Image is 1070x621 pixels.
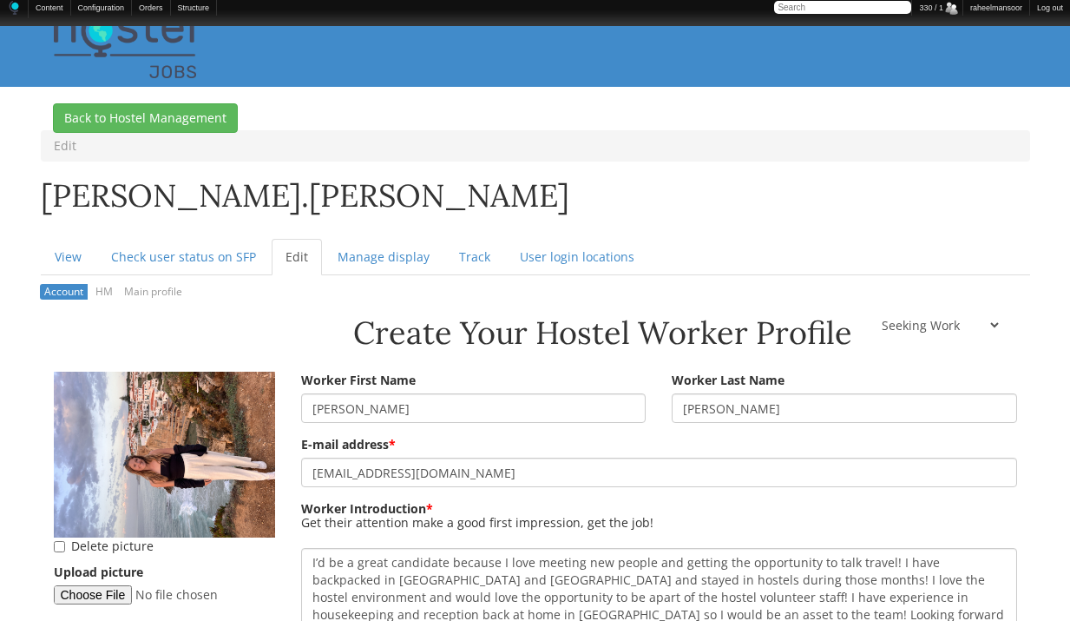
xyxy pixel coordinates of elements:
[301,516,653,530] div: Get their attention make a good first impression, get the job!
[41,239,95,275] a: View
[54,137,76,155] li: Edit
[389,436,396,453] span: This field is required.
[506,239,648,275] a: User login locations
[90,284,117,301] a: HM
[54,9,197,78] img: Home
[272,239,322,275] a: Edit
[54,446,275,462] a: View user profile.
[301,500,433,518] label: Worker Introduction
[120,284,187,301] a: Main profile
[324,239,443,275] a: Manage display
[53,103,238,133] a: Back to Hostel Management
[97,239,270,275] a: Check user status on SFP
[54,538,275,604] div: Your virtual face or picture. Pictures larger than 480x480 pixels will be scaled down.
[7,1,21,15] img: Home
[40,284,89,301] a: Account
[71,538,154,554] label: Delete picture
[426,500,433,517] span: This field is required.
[301,436,396,453] label: E-mail address
[672,372,784,389] label: Worker Last Name
[54,538,275,555] div: Check this box to delete your current picture.
[54,564,143,581] label: Upload picture
[445,239,504,275] a: Track
[54,316,852,351] h1: Create Your Hostel Worker Profile
[774,1,911,14] input: Search
[41,179,1030,221] h1: [PERSON_NAME].[PERSON_NAME]
[301,372,416,389] label: Worker First Name
[54,372,275,538] img: Emma.johnnson's picture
